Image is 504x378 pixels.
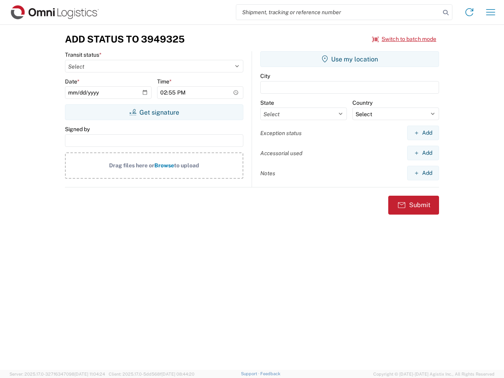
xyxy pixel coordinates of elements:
[352,99,372,106] label: Country
[65,78,80,85] label: Date
[407,146,439,160] button: Add
[109,372,195,376] span: Client: 2025.17.0-5dd568f
[65,51,102,58] label: Transit status
[260,51,439,67] button: Use my location
[161,372,195,376] span: [DATE] 08:44:20
[372,33,436,46] button: Switch to batch mode
[65,33,185,45] h3: Add Status to 3949325
[260,170,275,177] label: Notes
[407,126,439,140] button: Add
[9,372,105,376] span: Server: 2025.17.0-327f6347098
[260,150,302,157] label: Accessorial used
[260,371,280,376] a: Feedback
[109,162,154,169] span: Drag files here or
[236,5,440,20] input: Shipment, tracking or reference number
[260,99,274,106] label: State
[157,78,172,85] label: Time
[65,104,243,120] button: Get signature
[174,162,199,169] span: to upload
[154,162,174,169] span: Browse
[260,130,302,137] label: Exception status
[241,371,261,376] a: Support
[74,372,105,376] span: [DATE] 11:04:24
[260,72,270,80] label: City
[65,126,90,133] label: Signed by
[373,371,495,378] span: Copyright © [DATE]-[DATE] Agistix Inc., All Rights Reserved
[388,196,439,215] button: Submit
[407,166,439,180] button: Add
